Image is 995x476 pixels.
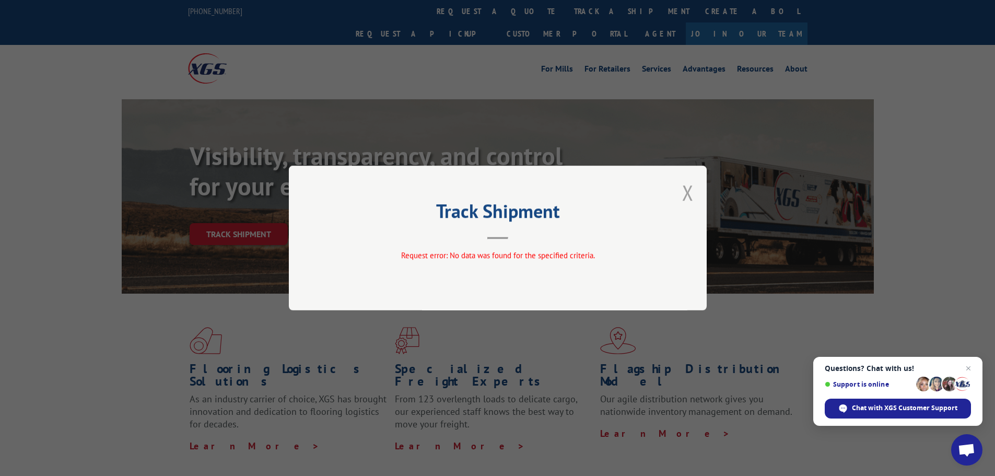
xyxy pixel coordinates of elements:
span: Questions? Chat with us! [825,364,971,373]
span: Close chat [962,362,975,375]
h2: Track Shipment [341,204,654,224]
div: Chat with XGS Customer Support [825,399,971,419]
span: Chat with XGS Customer Support [852,403,957,413]
span: Request error: No data was found for the specified criteria. [401,250,594,260]
div: Open chat [951,434,982,466]
button: Close modal [682,179,694,206]
span: Support is online [825,380,912,388]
